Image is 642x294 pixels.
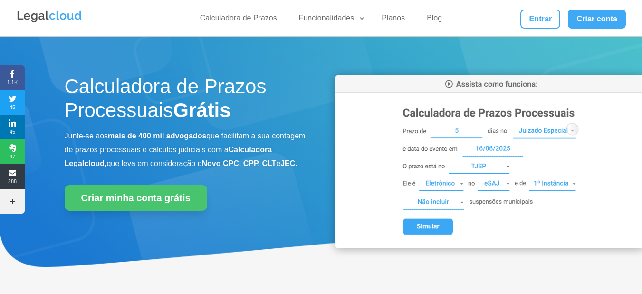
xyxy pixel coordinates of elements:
[568,10,626,29] a: Criar conta
[202,159,277,167] b: Novo CPC, CPP, CLT
[65,185,207,211] a: Criar minha conta grátis
[65,129,307,170] p: Junte-se aos que facilitam a sua contagem de prazos processuais e cálculos judiciais com a que le...
[280,159,297,167] b: JEC.
[108,132,206,140] b: mais de 400 mil advogados
[16,10,83,24] img: Legalcloud Logo
[16,17,83,25] a: Logo da Legalcloud
[194,13,283,27] a: Calculadora de Prazos
[65,75,307,127] h1: Calculadora de Prazos Processuais
[421,13,448,27] a: Blog
[65,146,272,167] b: Calculadora Legalcloud,
[520,10,560,29] a: Entrar
[293,13,366,27] a: Funcionalidades
[376,13,411,27] a: Planos
[173,99,230,121] strong: Grátis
